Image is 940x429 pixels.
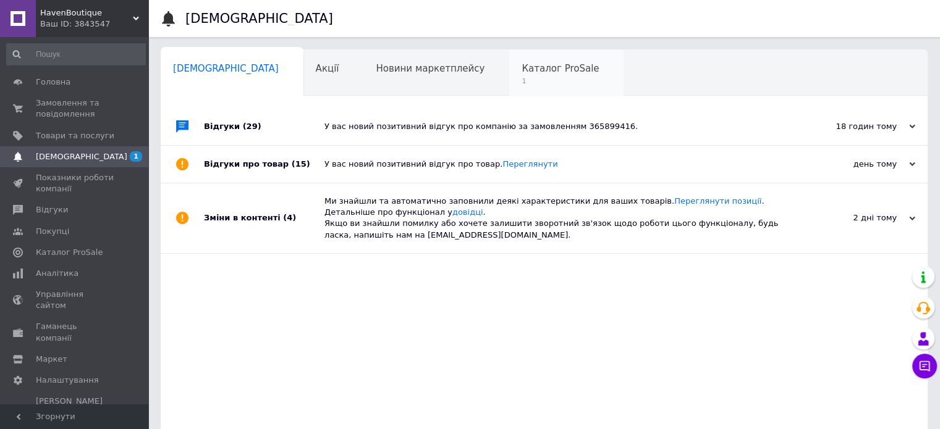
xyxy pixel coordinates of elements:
span: Покупці [36,226,69,237]
span: 1 [522,77,599,86]
a: довідці [452,207,483,217]
span: [DEMOGRAPHIC_DATA] [173,63,279,74]
div: Відгуки [204,108,324,145]
div: день тому [792,159,915,170]
span: HavenBoutique [40,7,133,19]
a: Переглянути позиції [674,196,761,206]
span: Гаманець компанії [36,321,114,343]
button: Чат з покупцем [912,354,937,378]
span: Замовлення та повідомлення [36,98,114,120]
span: (15) [292,159,310,169]
span: [DEMOGRAPHIC_DATA] [36,151,127,162]
div: Зміни в контенті [204,183,324,253]
div: 2 дні тому [792,212,915,223]
span: Каталог ProSale [36,247,103,258]
span: Показники роботи компанії [36,172,114,194]
span: Каталог ProSale [522,63,599,74]
span: Акції [316,63,339,74]
div: Ваш ID: 3843547 [40,19,148,30]
span: Управління сайтом [36,289,114,311]
h1: [DEMOGRAPHIC_DATA] [185,11,333,26]
span: Відгуки [36,204,68,215]
span: Маркет [36,354,67,365]
span: Головна [36,77,70,88]
span: Новини маркетплейсу [376,63,485,74]
input: Пошук [6,43,146,65]
a: Переглянути [502,159,557,169]
div: У вас новий позитивний відгук про товар. [324,159,792,170]
div: Ми знайшли та автоматично заповнили деякі характеристики для ваших товарів. . Детальніше про функ... [324,196,792,241]
div: У вас новий позитивний відгук про компанію за замовленням 365899416. [324,121,792,132]
div: Відгуки про товар [204,146,324,183]
span: (29) [243,122,261,131]
span: Налаштування [36,375,99,386]
span: Аналітика [36,268,78,279]
span: (4) [283,213,296,222]
span: 1 [130,151,142,162]
span: Товари та послуги [36,130,114,141]
div: 18 годин тому [792,121,915,132]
